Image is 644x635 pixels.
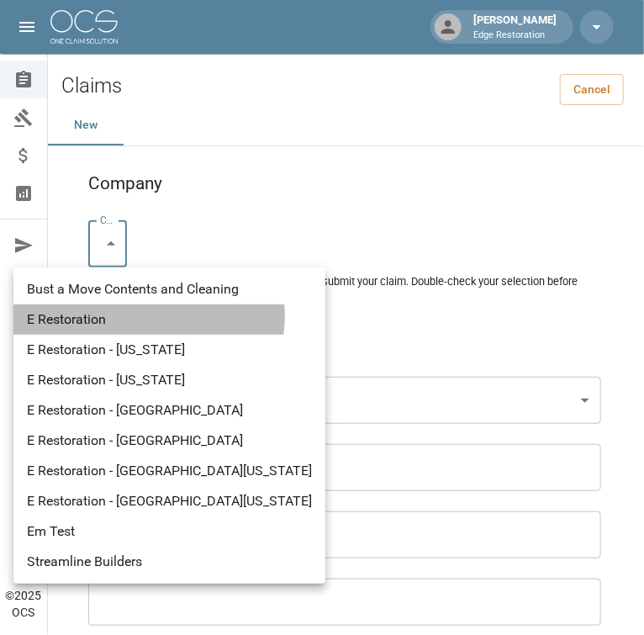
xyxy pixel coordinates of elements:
li: E Restoration - [GEOGRAPHIC_DATA][US_STATE] [13,456,325,486]
li: E Restoration - [GEOGRAPHIC_DATA][US_STATE] [13,486,325,516]
li: Streamline Builders [13,547,325,577]
li: E Restoration - [US_STATE] [13,335,325,365]
li: E Restoration - [GEOGRAPHIC_DATA] [13,426,325,456]
li: Bust a Move Contents and Cleaning [13,274,325,304]
li: E Restoration - [GEOGRAPHIC_DATA] [13,395,325,426]
li: E Restoration [13,304,325,335]
li: E Restoration - [US_STATE] [13,365,325,395]
li: Em Test [13,516,325,547]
